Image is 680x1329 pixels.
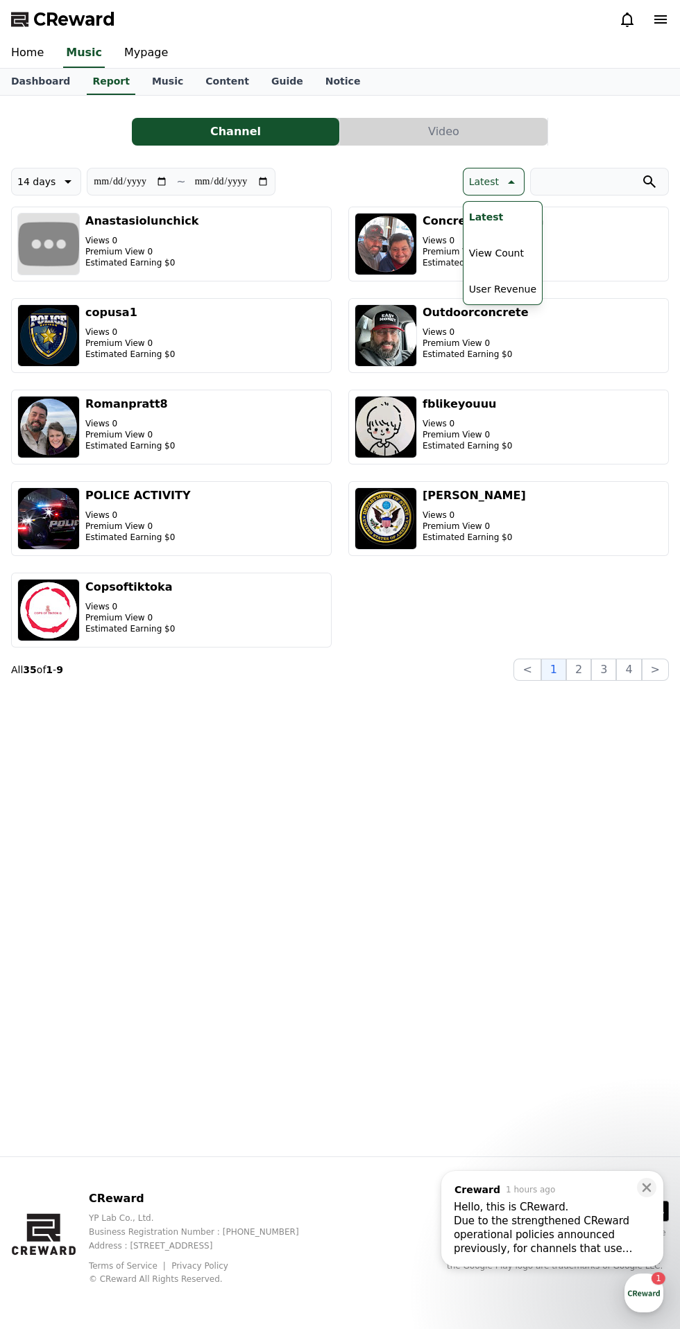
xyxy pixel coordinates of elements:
p: Views 0 [85,418,175,429]
a: Guide [260,69,314,95]
img: 𝗳𝗯𝗹𝗶𝗸𝗲𝘆𝗼𝘂𝘂𝘂 [355,396,417,458]
button: 1 [541,659,566,681]
button: 2 [566,659,591,681]
img: ConcreteCraftsman [355,213,417,275]
img: Anastasiolunchick [17,213,80,275]
img: copusa1 [17,304,80,367]
button: copusa1 Views 0 Premium View 0 Estimated Earning $0 [11,298,332,373]
p: Premium View 0 [423,429,512,440]
p: Views 0 [423,327,529,338]
img: Outdoorconcrete [355,304,417,367]
h3: ConcreteCraftsman [423,213,543,229]
a: Content [194,69,260,95]
p: All of - [11,663,63,677]
strong: 1 [46,664,53,675]
p: Premium View 0 [85,612,175,623]
h3: Outdoorconcrete [423,304,529,321]
a: Notice [314,69,372,95]
button: User Revenue [464,274,542,304]
span: Messages [115,461,156,472]
p: Views 0 [85,510,191,521]
p: Views 0 [423,235,543,246]
button: Latest [464,202,509,232]
img: POLICE ACTIVITY [17,487,80,550]
a: Home [4,440,92,474]
span: CReward [33,8,115,31]
button: 14 days [11,168,81,196]
h3: Copsoftiktoka [85,579,175,596]
p: Premium View 0 [85,246,198,257]
h3: copusa1 [85,304,175,321]
p: Views 0 [85,601,175,612]
p: YP Lab Co., Ltd. [89,1213,321,1224]
p: Estimated Earning $0 [423,257,543,268]
a: Music [141,69,194,95]
button: 𝗳𝗯𝗹𝗶𝗸𝗲𝘆𝗼𝘂𝘂𝘂 Views 0 Premium View 0 Estimated Earning $0 [348,390,669,464]
button: > [642,659,669,681]
h3: Anastasiolunchick [85,213,198,229]
img: Copsoftiktoka [17,579,80,641]
p: 14 days [17,172,56,191]
p: Estimated Earning $0 [423,532,526,543]
button: Latest [463,168,525,196]
p: Estimated Earning $0 [423,440,512,451]
h3: Romanpratt8 [85,396,175,412]
h3: 𝗳𝗯𝗹𝗶𝗸𝗲𝘆𝗼𝘂𝘂𝘂 [423,396,512,412]
button: Anastasiolunchick Views 0 Premium View 0 Estimated Earning $0 [11,207,332,281]
p: © CReward All Rights Reserved. [89,1274,321,1285]
p: ~ [176,173,185,190]
strong: 35 [23,664,36,675]
button: ConcreteCraftsman Views 0 Premium View 0 Estimated Earning $0 [348,207,669,281]
strong: 9 [56,664,63,675]
p: Premium View 0 [85,521,191,532]
p: Latest [469,172,499,191]
p: Premium View 0 [423,521,526,532]
p: Views 0 [423,418,512,429]
p: Estimated Earning $0 [85,349,175,360]
img: Romanpratt8 [17,396,80,458]
p: CReward [89,1190,321,1207]
button: 3 [591,659,616,681]
p: Estimated Earning $0 [85,257,198,268]
a: Report [87,69,135,95]
p: Views 0 [85,235,198,246]
a: CReward [11,8,115,31]
button: Outdoorconcrete Views 0 Premium View 0 Estimated Earning $0 [348,298,669,373]
button: Video [340,118,547,146]
a: Privacy Policy [171,1261,228,1271]
a: Settings [179,440,266,474]
h3: POLICE ACTIVITY [85,487,191,504]
button: 4 [616,659,641,681]
span: 1 [141,439,146,450]
p: Views 0 [85,327,175,338]
span: Home [35,460,60,471]
a: Video [340,118,548,146]
a: Music [63,39,105,68]
button: Channel [132,118,339,146]
a: 1Messages [92,440,179,474]
button: Copsoftiktoka Views 0 Premium View 0 Estimated Earning $0 [11,573,332,648]
button: View Count [464,238,529,268]
p: Premium View 0 [85,429,175,440]
p: Premium View 0 [423,246,543,257]
p: Address : [STREET_ADDRESS] [89,1240,321,1251]
img: Alex law [355,487,417,550]
p: Views 0 [423,510,526,521]
p: Estimated Earning $0 [85,532,191,543]
button: Romanpratt8 Views 0 Premium View 0 Estimated Earning $0 [11,390,332,464]
p: Estimated Earning $0 [85,623,175,634]
button: POLICE ACTIVITY Views 0 Premium View 0 Estimated Earning $0 [11,481,332,556]
a: Channel [132,118,340,146]
button: < [513,659,541,681]
p: Business Registration Number : [PHONE_NUMBER] [89,1226,321,1237]
a: Mypage [113,39,179,68]
p: Estimated Earning $0 [85,440,175,451]
button: [PERSON_NAME] Views 0 Premium View 0 Estimated Earning $0 [348,481,669,556]
h3: [PERSON_NAME] [423,487,526,504]
p: Premium View 0 [423,338,529,349]
a: Terms of Service [89,1261,168,1271]
p: Premium View 0 [85,338,175,349]
p: Estimated Earning $0 [423,349,529,360]
span: Settings [205,460,239,471]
